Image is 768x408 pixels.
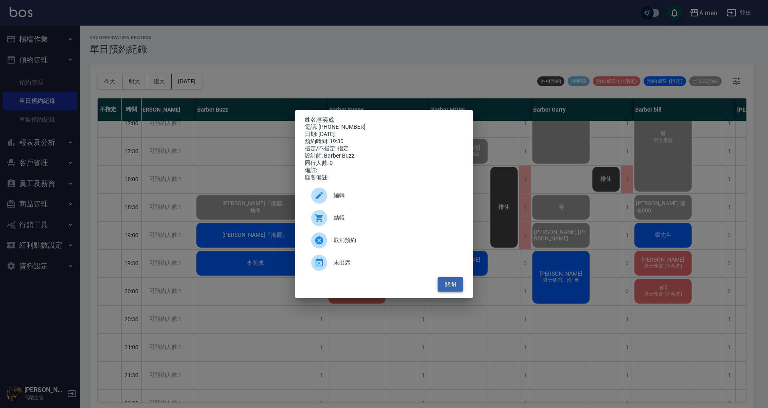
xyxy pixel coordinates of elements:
span: 結帳 [334,214,457,222]
div: 同行人數: 0 [305,160,463,167]
div: 備註: [305,167,463,174]
button: 關閉 [438,277,463,292]
div: 指定/不指定: 指定 [305,145,463,152]
div: 編輯 [305,184,463,207]
p: 姓名: [305,116,463,124]
span: 取消預約 [334,236,457,244]
div: 日期: [DATE] [305,131,463,138]
span: 編輯 [334,191,457,200]
div: 顧客備註: [305,174,463,181]
div: 預約時間: 19:30 [305,138,463,145]
span: 未出席 [334,258,457,267]
div: 電話: [PHONE_NUMBER] [305,124,463,131]
a: 結帳 [305,207,463,229]
div: 取消預約 [305,229,463,252]
a: 李奕成 [317,116,334,123]
div: 未出席 [305,252,463,274]
div: 設計師: Barber Buzz [305,152,463,160]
